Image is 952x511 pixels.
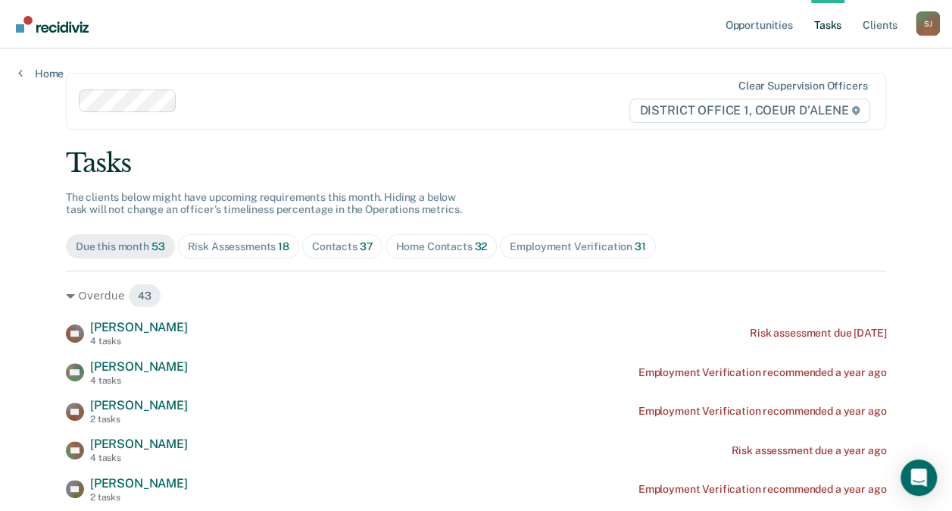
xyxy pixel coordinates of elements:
div: 2 tasks [90,414,188,425]
a: Home [18,67,64,80]
span: 43 [128,284,161,308]
span: 32 [474,240,487,252]
div: Risk assessment due [DATE] [750,327,886,340]
div: 2 tasks [90,492,188,503]
span: 31 [635,240,646,252]
span: 37 [360,240,373,252]
div: 4 tasks [90,336,188,346]
span: DISTRICT OFFICE 1, COEUR D'ALENE [629,99,870,123]
div: Tasks [66,148,886,179]
div: Due this month [76,240,165,253]
div: Employment Verification recommended a year ago [638,405,887,418]
button: Profile dropdown button [916,11,940,36]
div: Employment Verification [510,240,645,253]
div: Employment Verification recommended a year ago [638,366,887,379]
div: S J [916,11,940,36]
img: Recidiviz [16,16,89,33]
div: Clear supervision officers [738,80,867,92]
span: [PERSON_NAME] [90,320,188,334]
div: Risk Assessments [188,240,289,253]
span: [PERSON_NAME] [90,359,188,374]
span: 18 [278,240,289,252]
span: The clients below might have upcoming requirements this month. Hiding a below task will not chang... [66,191,462,216]
span: 53 [151,240,165,252]
div: Open Intercom Messenger [900,459,937,496]
span: [PERSON_NAME] [90,476,188,491]
div: Contacts [312,240,373,253]
div: 4 tasks [90,453,188,463]
div: Risk assessment due a year ago [731,444,886,457]
div: Employment Verification recommended a year ago [638,483,887,496]
div: Home Contacts [395,240,487,253]
div: 4 tasks [90,375,188,386]
div: Overdue 43 [66,284,886,308]
span: [PERSON_NAME] [90,398,188,412]
span: [PERSON_NAME] [90,437,188,451]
